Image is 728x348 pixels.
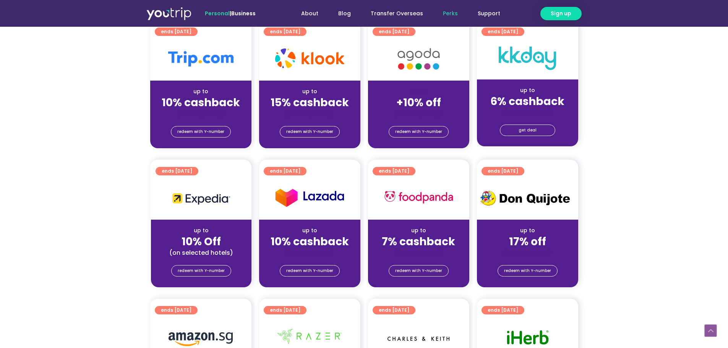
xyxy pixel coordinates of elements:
a: redeem with Y-number [498,265,558,277]
span: ends [DATE] [379,28,409,36]
span: get deal [519,125,537,136]
a: ends [DATE] [155,28,198,36]
strong: +10% off [396,95,441,110]
a: ends [DATE] [264,306,306,314]
a: ends [DATE] [264,167,306,175]
div: (for stays only) [156,110,245,118]
span: ends [DATE] [162,167,192,175]
a: Business [231,10,256,17]
div: up to [156,87,245,95]
a: ends [DATE] [482,28,524,36]
strong: 15% cashback [271,95,349,110]
span: ends [DATE] [488,28,518,36]
strong: 10% cashback [271,234,349,249]
span: up to [412,87,426,95]
div: (for stays only) [483,249,572,257]
div: up to [265,227,354,235]
span: Sign up [551,10,571,18]
span: redeem with Y-number [177,126,224,137]
strong: 10% Off [182,234,221,249]
span: redeem with Y-number [178,265,225,276]
span: ends [DATE] [270,306,300,314]
div: up to [374,227,463,235]
a: ends [DATE] [373,28,415,36]
span: ends [DATE] [488,167,518,175]
span: redeem with Y-number [504,265,551,276]
div: (for stays only) [265,249,354,257]
div: up to [483,86,572,94]
span: redeem with Y-number [286,126,333,137]
a: Transfer Overseas [361,6,433,21]
a: redeem with Y-number [389,265,449,277]
span: redeem with Y-number [395,126,442,137]
strong: 6% cashback [490,94,564,109]
div: up to [483,227,572,235]
span: ends [DATE] [161,28,191,36]
span: ends [DATE] [270,28,300,36]
a: ends [DATE] [155,306,198,314]
span: ends [DATE] [379,306,409,314]
a: About [291,6,328,21]
a: redeem with Y-number [171,265,231,277]
span: | [205,10,256,17]
a: Sign up [540,7,582,20]
a: redeem with Y-number [171,126,231,138]
a: ends [DATE] [373,167,415,175]
span: ends [DATE] [488,306,518,314]
a: Support [468,6,510,21]
div: up to [265,87,354,95]
span: ends [DATE] [270,167,300,175]
span: redeem with Y-number [286,265,333,276]
nav: Menu [276,6,510,21]
a: redeem with Y-number [280,126,340,138]
a: get deal [500,125,555,136]
a: Blog [328,6,361,21]
div: (for stays only) [374,249,463,257]
strong: 7% cashback [382,234,455,249]
a: ends [DATE] [264,28,306,36]
span: Personal [205,10,230,17]
a: ends [DATE] [373,306,415,314]
div: (on selected hotels) [157,249,245,257]
strong: 10% cashback [162,95,240,110]
div: up to [157,227,245,235]
a: Perks [433,6,468,21]
span: ends [DATE] [161,306,191,314]
a: ends [DATE] [156,167,198,175]
a: ends [DATE] [482,167,524,175]
a: redeem with Y-number [389,126,449,138]
a: redeem with Y-number [280,265,340,277]
div: (for stays only) [265,110,354,118]
a: ends [DATE] [482,306,524,314]
strong: 17% off [509,234,546,249]
div: (for stays only) [374,110,463,118]
span: redeem with Y-number [395,265,442,276]
div: (for stays only) [483,108,572,117]
span: ends [DATE] [379,167,409,175]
